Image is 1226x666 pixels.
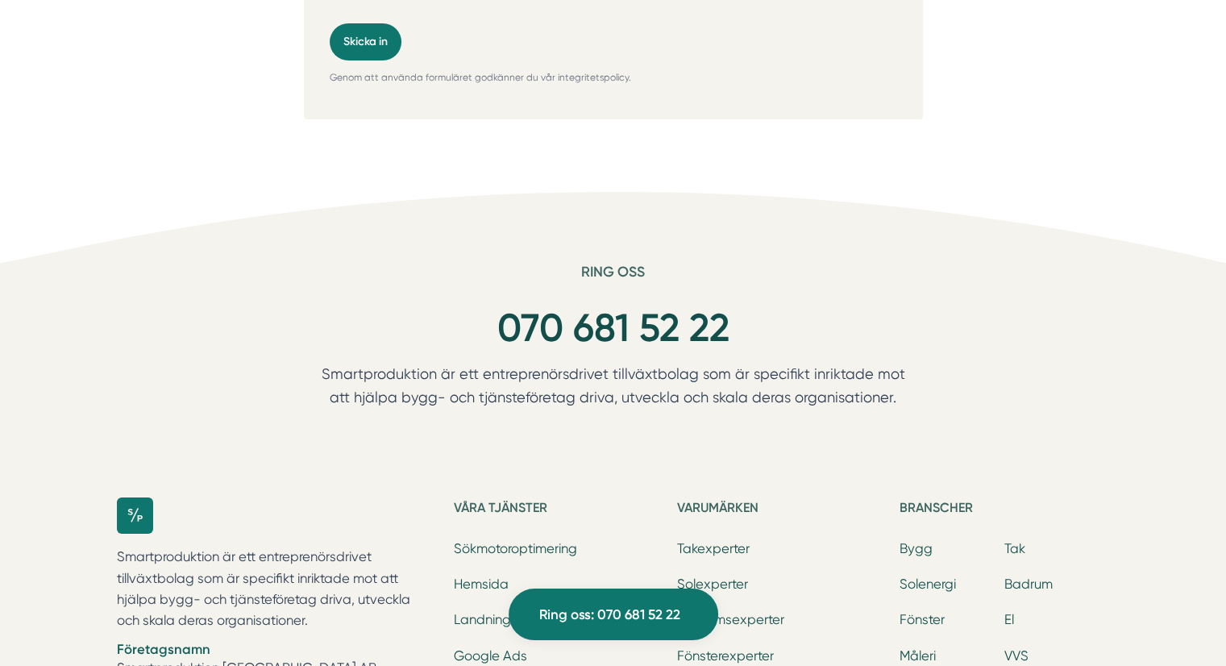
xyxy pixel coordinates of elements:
a: Ring oss: 070 681 52 22 [509,589,718,640]
button: Skicka in [330,23,401,60]
a: Solenergi [900,577,956,592]
p: Genom att använda formuläret godkänner du vår integritetspolicy. [330,70,897,85]
a: Badrum [1004,577,1053,592]
a: Måleri [900,648,936,664]
span: Ring oss: 070 681 52 22 [539,604,680,626]
h6: Ring oss [304,263,923,293]
p: Smartproduktion är ett entreprenörsdrivet tillväxtbolag som är specifikt inriktade mot att hjälpa... [117,547,435,632]
a: Hemsida [454,577,509,592]
a: Fönsterexperter [677,648,774,664]
a: 070 681 52 22 [497,305,729,351]
a: Solexperter [677,577,748,592]
a: Bygg [900,541,933,556]
a: Landningssida [454,612,543,627]
a: VVS [1004,648,1029,664]
a: Sökmotoroptimering [454,541,577,556]
a: Badrumsexperter [677,612,784,627]
a: Fönster [900,612,945,627]
a: Takexperter [677,541,750,556]
a: El [1004,612,1014,627]
h5: Våra tjänster [454,497,663,523]
a: Google Ads [454,648,527,664]
p: Smartproduktion är ett entreprenörsdrivet tillväxtbolag som är specifikt inriktade mot att hjälpa... [304,363,923,417]
strong: Företagsnamn [117,641,210,657]
h5: Varumärken [677,497,887,523]
h5: Branscher [900,497,1109,523]
a: Tak [1004,541,1025,556]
